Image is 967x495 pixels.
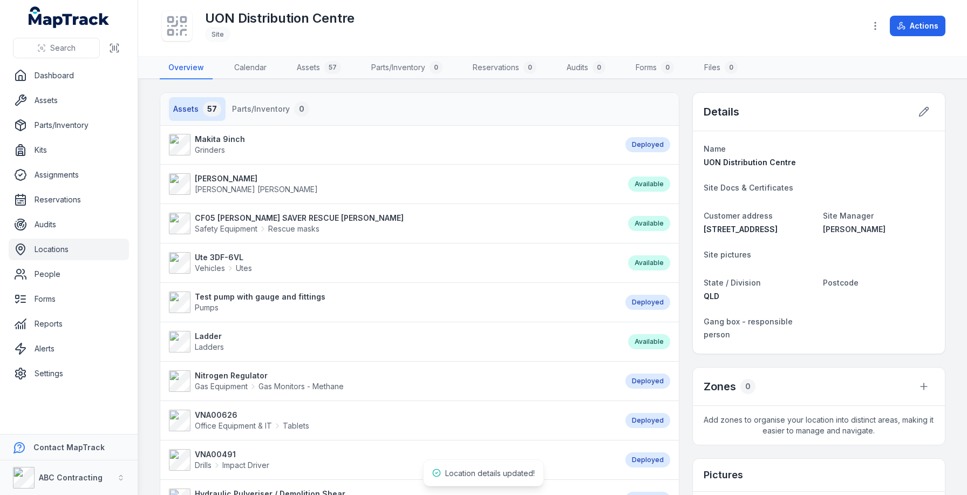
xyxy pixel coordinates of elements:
span: Safety Equipment [195,223,257,234]
span: State / Division [704,278,761,287]
div: 0 [430,61,442,74]
a: Nitrogen RegulatorGas EquipmentGas Monitors - Methane [169,370,615,392]
span: Site Manager [823,211,874,220]
strong: Makita 9inch [195,134,245,145]
span: QLD [704,291,719,301]
a: Reports [9,313,129,335]
strong: [PERSON_NAME] [195,173,318,184]
h3: Pictures [704,467,743,483]
strong: VNA00626 [195,410,309,421]
a: People [9,263,129,285]
a: Assets57 [288,57,350,79]
span: Grinders [195,145,225,154]
div: 57 [203,101,221,117]
span: Location details updated! [445,469,535,478]
span: Pumps [195,303,219,312]
span: Customer address [704,211,773,220]
a: Overview [160,57,213,79]
div: 57 [324,61,341,74]
div: Site [205,27,230,42]
div: Available [628,177,670,192]
a: VNA00491DrillsImpact Driver [169,449,615,471]
div: Available [628,216,670,231]
a: Forms0 [627,57,683,79]
div: Deployed [625,413,670,428]
span: Postcode [823,278,859,287]
span: Gang box - responsible person [704,317,793,339]
button: Parts/Inventory0 [228,97,314,121]
span: Drills [195,460,212,471]
a: [PERSON_NAME] [823,224,934,235]
strong: Ladder [195,331,224,342]
div: 0 [661,61,674,74]
a: [PERSON_NAME][PERSON_NAME] [PERSON_NAME] [169,173,617,195]
span: Add zones to organise your location into distinct areas, making it easier to manage and navigate. [693,406,945,445]
div: Deployed [625,137,670,152]
strong: ABC Contracting [39,473,103,482]
span: [STREET_ADDRESS] [704,225,778,234]
span: Site pictures [704,250,751,259]
a: Makita 9inchGrinders [169,134,615,155]
h1: UON Distribution Centre [205,10,355,27]
div: 0 [294,101,309,117]
a: Alerts [9,338,129,360]
div: Deployed [625,452,670,467]
a: Audits [9,214,129,235]
div: 0 [740,379,755,394]
div: Deployed [625,295,670,310]
a: Audits0 [558,57,614,79]
a: LadderLadders [169,331,617,352]
a: Files0 [696,57,746,79]
span: Gas Equipment [195,381,248,392]
a: Forms [9,288,129,310]
a: Assets [9,90,129,111]
strong: Ute 3DF-6VL [195,252,252,263]
span: Impact Driver [222,460,269,471]
div: 0 [593,61,605,74]
a: Locations [9,239,129,260]
a: Ute 3DF-6VLVehiclesUtes [169,252,617,274]
div: 0 [725,61,738,74]
strong: CF05 [PERSON_NAME] SAVER RESCUE [PERSON_NAME] [195,213,404,223]
span: Tablets [283,421,309,431]
a: Assignments [9,164,129,186]
div: Available [628,334,670,349]
div: 0 [523,61,536,74]
a: Parts/Inventory0 [363,57,451,79]
a: VNA00626Office Equipment & ITTablets [169,410,615,431]
span: Name [704,144,726,153]
h2: Zones [704,379,736,394]
a: CF05 [PERSON_NAME] SAVER RESCUE [PERSON_NAME]Safety EquipmentRescue masks [169,213,617,234]
a: Reservations [9,189,129,211]
span: Office Equipment & IT [195,421,272,431]
span: Rescue masks [268,223,319,234]
button: Assets57 [169,97,226,121]
strong: VNA00491 [195,449,269,460]
a: MapTrack [29,6,110,28]
div: Available [628,255,670,270]
span: Search [50,43,76,53]
a: Kits [9,139,129,161]
span: UON Distribution Centre [704,158,796,167]
a: Reservations0 [464,57,545,79]
strong: Nitrogen Regulator [195,370,344,381]
button: Actions [890,16,945,36]
span: Site Docs & Certificates [704,183,793,192]
strong: Contact MapTrack [33,443,105,452]
span: Gas Monitors - Methane [258,381,344,392]
span: [PERSON_NAME] [PERSON_NAME] [195,185,318,194]
a: Parts/Inventory [9,114,129,136]
h2: Details [704,104,739,119]
a: Dashboard [9,65,129,86]
div: Deployed [625,374,670,389]
button: Search [13,38,100,58]
span: Vehicles [195,263,225,274]
span: Utes [236,263,252,274]
span: Ladders [195,342,224,351]
a: Settings [9,363,129,384]
a: Calendar [226,57,275,79]
strong: Test pump with gauge and fittings [195,291,325,302]
a: Test pump with gauge and fittingsPumps [169,291,615,313]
